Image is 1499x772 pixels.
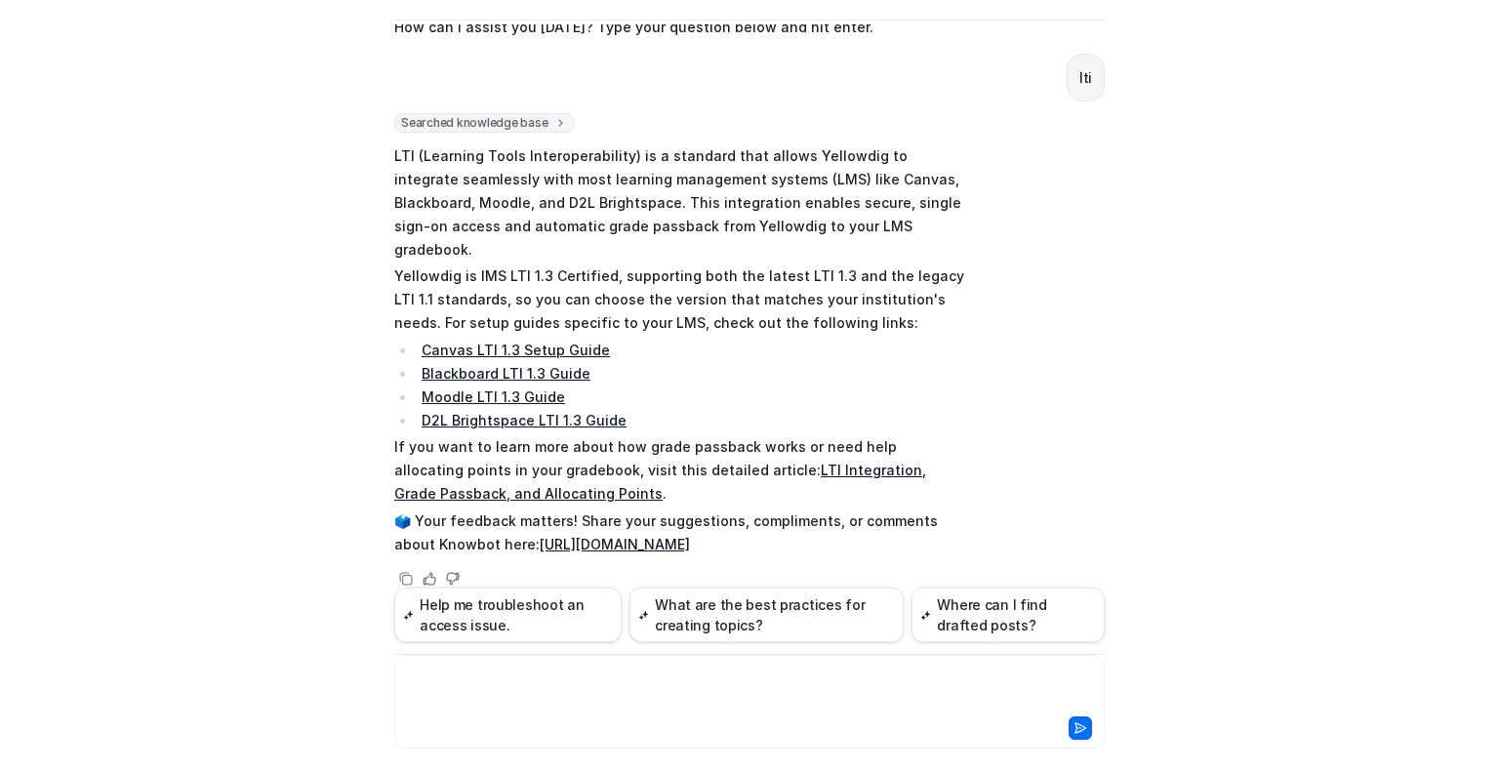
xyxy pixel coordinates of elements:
a: Moodle LTI 1.3 Guide [422,388,565,405]
p: lti [1079,66,1092,90]
button: Where can I find drafted posts? [912,588,1105,642]
button: Help me troubleshoot an access issue. [394,588,622,642]
a: [URL][DOMAIN_NAME] [540,536,690,552]
p: LTI (Learning Tools Interoperability) is a standard that allows Yellowdig to integrate seamlessly... [394,144,965,262]
p: 🗳️ Your feedback matters! Share your suggestions, compliments, or comments about Knowbot here: [394,509,965,556]
p: Yellowdig is IMS LTI 1.3 Certified, supporting both the latest LTI 1.3 and the legacy LTI 1.1 sta... [394,264,965,335]
a: D2L Brightspace LTI 1.3 Guide [422,412,627,428]
a: Canvas LTI 1.3 Setup Guide [422,342,610,358]
span: Searched knowledge base [394,113,575,133]
button: What are the best practices for creating topics? [629,588,904,642]
a: Blackboard LTI 1.3 Guide [422,365,590,382]
p: If you want to learn more about how grade passback works or need help allocating points in your g... [394,435,965,506]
